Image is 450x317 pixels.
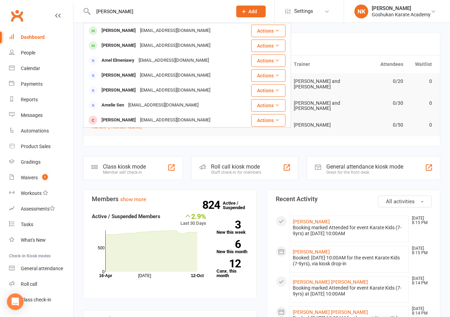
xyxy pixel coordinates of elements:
a: [PERSON_NAME] [PERSON_NAME] [293,309,368,315]
a: 6New this month [217,240,248,254]
div: [EMAIL_ADDRESS][DOMAIN_NAME] [138,85,212,95]
a: Dashboard [9,29,73,45]
time: [DATE] 8:14 PM [408,276,431,285]
div: People [21,50,35,55]
th: Trainer [291,55,348,73]
div: Booked: [DATE] 10:00AM for the event Karate Kids (7-9yrs), via kiosk drop-in [293,255,406,267]
a: Product Sales [9,139,73,154]
div: Class check-in [21,297,51,302]
div: Calendar [21,66,40,71]
a: Workouts [9,186,73,201]
a: Reports [9,92,73,108]
td: [PERSON_NAME] and [PERSON_NAME] [291,95,348,117]
button: Add [236,6,266,17]
strong: 6 [217,239,241,249]
div: Booking marked Attended for event Karate Kids (7-9yrs) at [DATE] 10:00AM [293,225,406,237]
div: [EMAIL_ADDRESS][DOMAIN_NAME] [138,41,212,51]
div: Member self check-in [103,170,146,175]
div: Booking marked Attended for event Karate Kids (7-9yrs) at [DATE] 10:00AM [293,285,406,297]
div: [EMAIL_ADDRESS][DOMAIN_NAME] [126,100,201,110]
div: General attendance [21,266,63,271]
a: General attendance kiosk mode [9,261,73,276]
h3: Recent Activity [276,196,432,203]
a: Tasks [9,217,73,232]
a: [PERSON_NAME] [PERSON_NAME] [293,279,368,285]
button: Actions [251,40,285,52]
a: Automations [9,123,73,139]
div: Assessments [21,206,55,212]
strong: Active / Suspended Members [92,213,160,220]
a: Payments [9,76,73,92]
div: Staff check-in for members [211,170,261,175]
div: Workouts [21,190,42,196]
time: [DATE] 8:14 PM [408,307,431,316]
th: Attendees [348,55,406,73]
div: Waivers [21,175,38,180]
div: Great for the front desk [326,170,403,175]
div: Roll call kiosk mode [211,163,261,170]
div: Automations [21,128,49,134]
button: Actions [251,25,285,37]
div: [EMAIL_ADDRESS][DOMAIN_NAME] [138,26,212,36]
a: Roll call [9,276,73,292]
div: Last 30 Days [180,212,206,227]
div: Amel Elmeniawy [99,55,136,66]
div: [PERSON_NAME] [99,115,138,125]
div: NK [354,5,368,18]
div: Amelie Sen [99,100,126,110]
td: 0 [406,95,435,111]
div: What's New [21,237,46,243]
th: Waitlist [406,55,435,73]
div: [PERSON_NAME] [99,85,138,95]
div: Product Sales [21,144,51,149]
div: 2.9% [180,212,206,220]
a: 12Canx. this month [217,259,248,278]
a: Class kiosk mode [9,292,73,308]
a: Calendar [9,61,73,76]
strong: 824 [202,200,223,210]
td: [PERSON_NAME] [291,117,348,133]
div: Gradings [21,159,41,165]
td: 0 [406,73,435,89]
td: [PERSON_NAME] and [PERSON_NAME] [291,73,348,95]
strong: 3 [217,220,241,230]
div: Reports [21,97,38,102]
span: Add [248,9,257,14]
time: [DATE] 8:15 PM [408,246,431,255]
button: Actions [251,54,285,67]
div: Payments [21,81,43,87]
a: [PERSON_NAME] [293,249,330,255]
input: Search... [91,7,227,16]
div: [PERSON_NAME] [99,70,138,80]
span: Karate (Teens/Adults) [91,123,142,130]
div: Open Intercom Messenger [7,293,24,310]
button: Actions [251,114,285,127]
div: Messages [21,112,43,118]
span: Settings [294,3,313,19]
a: Clubworx [8,7,26,24]
button: Actions [251,99,285,112]
div: [EMAIL_ADDRESS][DOMAIN_NAME] [136,55,211,66]
a: 824Active / Suspended [223,196,253,215]
div: Class kiosk mode [103,163,146,170]
button: Actions [251,69,285,82]
div: Goshukan Karate Academy [372,11,431,18]
td: 0 [406,117,435,133]
td: 0/20 [348,73,406,89]
a: People [9,45,73,61]
div: Dashboard [21,34,45,40]
div: [EMAIL_ADDRESS][DOMAIN_NAME] [138,70,212,80]
div: [EMAIL_ADDRESS][DOMAIN_NAME] [138,115,212,125]
div: [PERSON_NAME] [99,26,138,36]
td: 0/50 [348,117,406,133]
span: All activities [386,198,415,205]
div: General attendance kiosk mode [326,163,403,170]
a: What's New [9,232,73,248]
a: Waivers 1 [9,170,73,186]
a: Messages [9,108,73,123]
strong: 12 [217,258,241,269]
td: 0/30 [348,95,406,111]
div: [PERSON_NAME] [372,5,431,11]
a: show more [120,196,146,203]
a: Assessments [9,201,73,217]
